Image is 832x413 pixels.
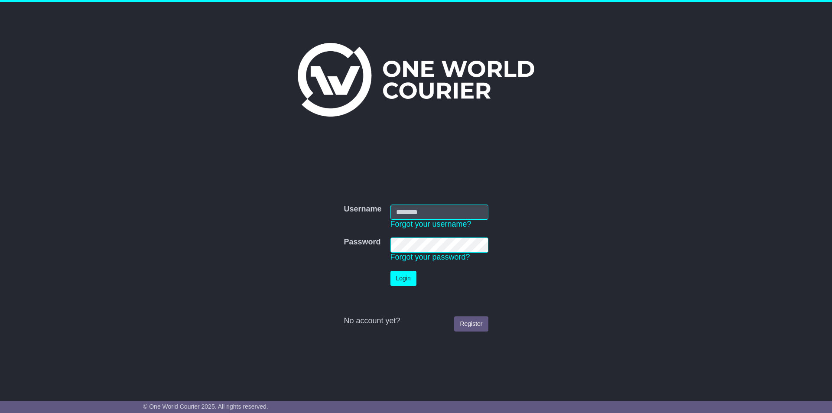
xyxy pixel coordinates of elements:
img: One World [298,43,534,117]
a: Forgot your password? [390,253,470,261]
div: No account yet? [344,316,488,326]
a: Forgot your username? [390,220,471,228]
label: Username [344,205,381,214]
span: © One World Courier 2025. All rights reserved. [143,403,268,410]
button: Login [390,271,416,286]
a: Register [454,316,488,332]
label: Password [344,237,380,247]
